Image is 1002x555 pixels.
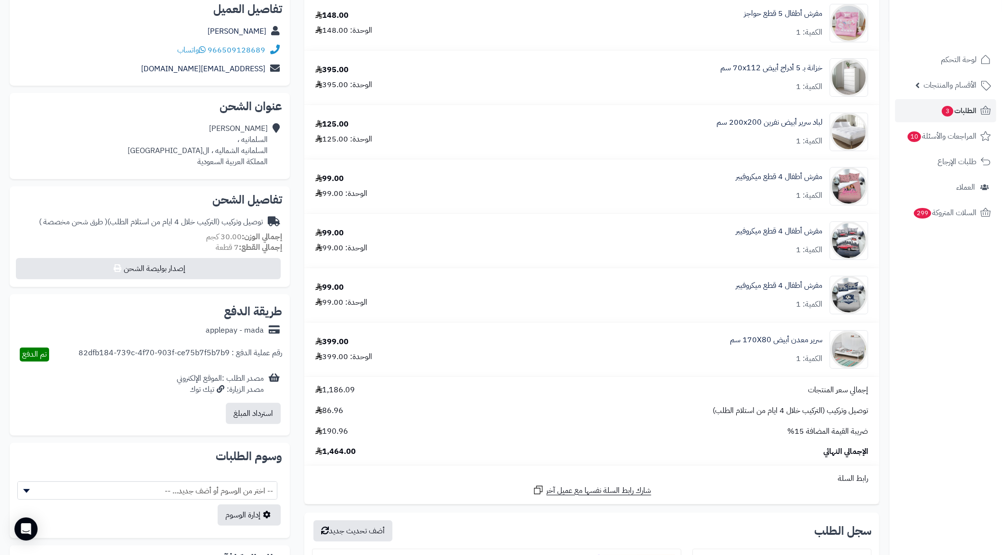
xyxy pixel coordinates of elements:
[907,129,976,143] span: المراجعات والأسئلة
[796,136,822,147] div: الكمية: 1
[736,171,822,182] a: مفرش أطفال 4 قطع ميكروفيبر
[315,65,349,76] div: 395.00
[17,451,282,462] h2: وسوم الطلبات
[315,134,372,145] div: الوحدة: 125.00
[744,8,822,19] a: مفرش أطفال 5 قطع حواجز
[830,58,868,97] img: 1747726680-1724661648237-1702540482953-8486464545656-90x90.jpg
[937,155,976,168] span: طلبات الإرجاع
[14,517,38,541] div: Open Intercom Messenger
[206,325,264,336] div: applepay - mada
[218,504,281,526] a: إدارة الوسوم
[713,405,868,416] span: توصيل وتركيب (التركيب خلال 4 ايام من استلام الطلب)
[736,280,822,291] a: مفرش أطفال 4 قطع ميكروفيبر
[814,525,872,537] h3: سجل الطلب
[315,446,356,457] span: 1,464.00
[315,336,349,348] div: 399.00
[830,4,868,42] img: 1717682668-110203010040-90x90.jpg
[830,330,868,369] img: 1748517520-1-90x90.jpg
[895,48,996,71] a: لوحة التحكم
[78,348,282,361] div: رقم عملية الدفع : 82dfb184-739c-4f70-903f-ce75b7f5b7b9
[895,176,996,199] a: العملاء
[895,150,996,173] a: طلبات الإرجاع
[895,125,996,148] a: المراجعات والأسئلة10
[796,27,822,38] div: الكمية: 1
[796,353,822,364] div: الكمية: 1
[39,216,107,228] span: ( طرق شحن مخصصة )
[17,194,282,206] h2: تفاصيل الشحن
[796,299,822,310] div: الكمية: 1
[39,217,263,228] div: توصيل وتركيب (التركيب خلال 4 ايام من استلام الطلب)
[895,201,996,224] a: السلات المتروكة299
[941,53,976,66] span: لوحة التحكم
[17,101,282,112] h2: عنوان الشحن
[720,63,822,74] a: خزانة بـ 5 أدراج أبيض ‎70x112 سم‏
[216,242,282,253] small: 7 قطعة
[128,123,268,167] div: [PERSON_NAME] السلمانيه ، السلمانيه الشماليه ، ال[GEOGRAPHIC_DATA] المملكة العربية السعودية
[315,426,348,437] span: 190.96
[730,335,822,346] a: سرير معدن أبيض 170X80 سم
[736,226,822,237] a: مفرش أطفال 4 قطع ميكروفيبر
[313,520,392,542] button: أضف تحديث جديد
[315,119,349,130] div: 125.00
[226,403,281,424] button: استرداد المبلغ
[796,81,822,92] div: الكمية: 1
[830,276,868,314] img: 1736335400-110203010077-90x90.jpg
[808,385,868,396] span: إجمالي سعر المنتجات
[208,44,265,56] a: 966509128689
[315,79,372,90] div: الوحدة: 395.00
[315,405,343,416] span: 86.96
[177,373,264,395] div: مصدر الطلب :الموقع الإلكتروني
[547,485,651,496] span: شارك رابط السلة نفسها مع عميل آخر
[315,188,367,199] div: الوحدة: 99.00
[315,297,367,308] div: الوحدة: 99.00
[16,258,281,279] button: إصدار بوليصة الشحن
[914,208,931,219] span: 299
[942,106,953,116] span: 3
[17,481,277,500] span: -- اختر من الوسوم أو أضف جديد... --
[315,25,372,36] div: الوحدة: 148.00
[533,484,651,496] a: شارك رابط السلة نفسها مع عميل آخر
[787,426,868,437] span: ضريبة القيمة المضافة 15%
[18,482,277,500] span: -- اختر من الوسوم أو أضف جديد... --
[208,26,266,37] a: [PERSON_NAME]
[315,228,344,239] div: 99.00
[239,242,282,253] strong: إجمالي القطع:
[177,44,206,56] a: واتساب
[224,306,282,317] h2: طريقة الدفع
[242,231,282,243] strong: إجمالي الوزن:
[895,99,996,122] a: الطلبات3
[315,351,372,362] div: الوحدة: 399.00
[908,131,921,142] span: 10
[315,10,349,21] div: 148.00
[315,282,344,293] div: 99.00
[830,221,868,260] img: 1736335339-110203010075-90x90.jpg
[17,3,282,15] h2: تفاصيل العميل
[177,384,264,395] div: مصدر الزيارة: تيك توك
[941,104,976,117] span: الطلبات
[956,181,975,194] span: العملاء
[315,385,355,396] span: 1,186.09
[823,446,868,457] span: الإجمالي النهائي
[141,63,265,75] a: [EMAIL_ADDRESS][DOMAIN_NAME]
[22,348,47,360] span: تم الدفع
[308,473,875,484] div: رابط السلة
[913,206,976,219] span: السلات المتروكة
[315,173,344,184] div: 99.00
[830,167,868,206] img: 1736334839-110203010063-90x90.jpg
[830,113,868,151] img: 1732186343-220107020015-90x90.jpg
[206,231,282,243] small: 30.00 كجم
[924,78,976,92] span: الأقسام والمنتجات
[315,243,367,254] div: الوحدة: 99.00
[796,245,822,256] div: الكمية: 1
[716,117,822,128] a: لباد سرير أبيض نفرين 200x200 سم
[796,190,822,201] div: الكمية: 1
